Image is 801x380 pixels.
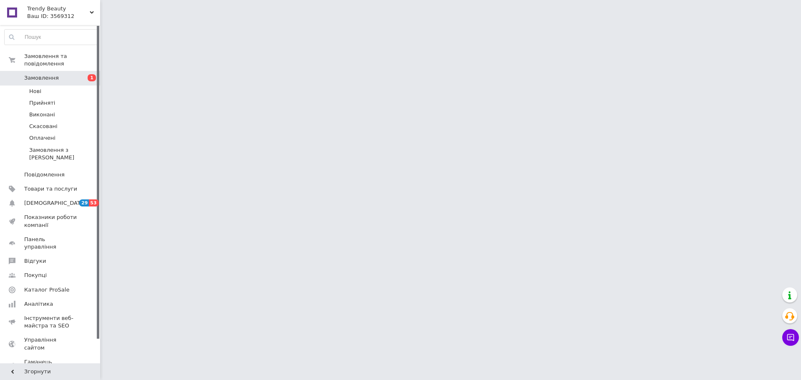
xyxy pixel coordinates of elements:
[24,74,59,82] span: Замовлення
[24,199,86,207] span: [DEMOGRAPHIC_DATA]
[782,329,799,346] button: Чат з покупцем
[88,74,96,81] span: 1
[29,134,55,142] span: Оплачені
[24,272,47,279] span: Покупці
[27,5,90,13] span: Trendy Beauty
[89,199,98,206] span: 53
[24,336,77,351] span: Управління сайтом
[29,99,55,107] span: Прийняті
[24,171,65,179] span: Повідомлення
[29,88,41,95] span: Нові
[5,30,98,45] input: Пошук
[24,185,77,193] span: Товари та послуги
[27,13,100,20] div: Ваш ID: 3569312
[24,315,77,330] span: Інструменти веб-майстра та SEO
[79,199,89,206] span: 29
[24,286,69,294] span: Каталог ProSale
[29,146,98,161] span: Замовлення з [PERSON_NAME]
[29,111,55,118] span: Виконані
[29,123,58,130] span: Скасовані
[24,236,77,251] span: Панель управління
[24,53,100,68] span: Замовлення та повідомлення
[24,257,46,265] span: Відгуки
[24,358,77,373] span: Гаманець компанії
[24,300,53,308] span: Аналітика
[24,214,77,229] span: Показники роботи компанії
